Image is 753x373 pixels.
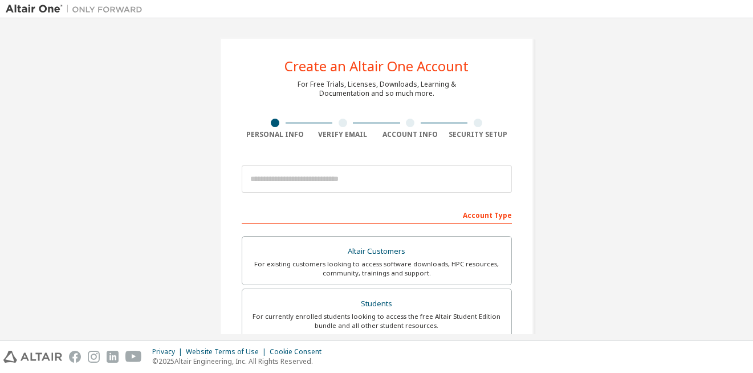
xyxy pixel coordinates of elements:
[6,3,148,15] img: Altair One
[88,351,100,363] img: instagram.svg
[249,260,504,278] div: For existing customers looking to access software downloads, HPC resources, community, trainings ...
[69,351,81,363] img: facebook.svg
[152,356,328,366] p: © 2025 Altair Engineering, Inc. All Rights Reserved.
[249,244,504,260] div: Altair Customers
[309,130,377,139] div: Verify Email
[249,312,504,330] div: For currently enrolled students looking to access the free Altair Student Edition bundle and all ...
[186,347,270,356] div: Website Terms of Use
[444,130,512,139] div: Security Setup
[242,130,310,139] div: Personal Info
[242,205,512,224] div: Account Type
[249,296,504,312] div: Students
[3,351,62,363] img: altair_logo.svg
[152,347,186,356] div: Privacy
[125,351,142,363] img: youtube.svg
[377,130,445,139] div: Account Info
[270,347,328,356] div: Cookie Consent
[284,59,469,73] div: Create an Altair One Account
[298,80,456,98] div: For Free Trials, Licenses, Downloads, Learning & Documentation and so much more.
[107,351,119,363] img: linkedin.svg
